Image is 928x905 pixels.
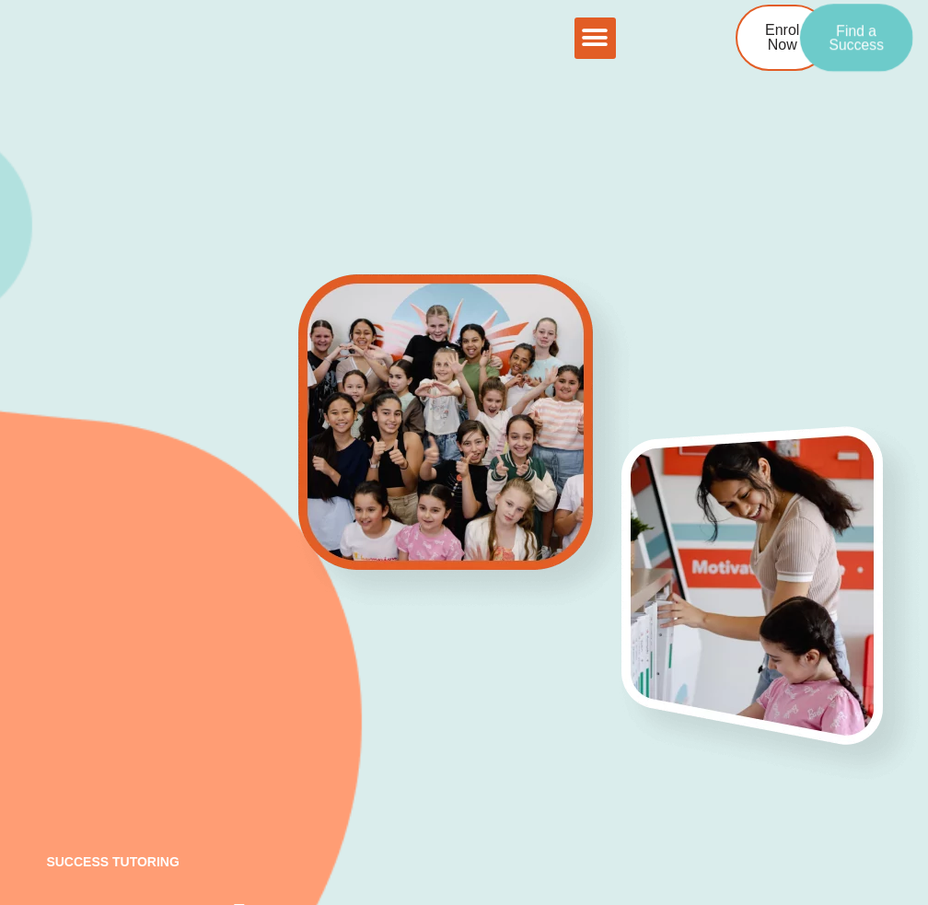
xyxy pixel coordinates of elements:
[800,5,913,73] a: Find a Success
[621,698,928,905] iframe: Chat Widget
[46,855,881,868] p: success tutoring
[736,5,829,71] a: Enrol Now
[765,23,799,52] span: Enrol Now
[574,17,616,59] div: Menu Toggle
[829,24,884,53] span: Find a Success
